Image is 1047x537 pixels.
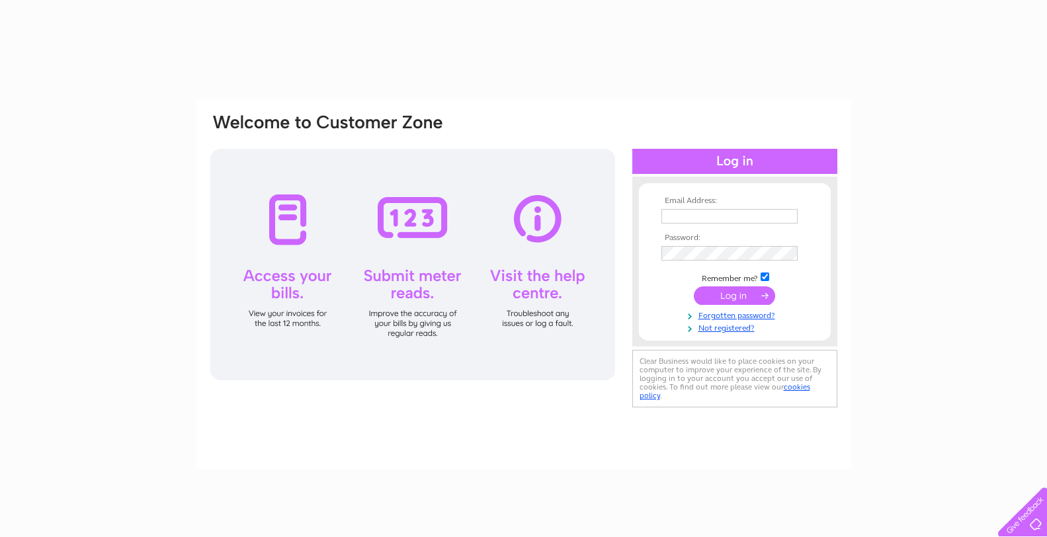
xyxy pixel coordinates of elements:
th: Password: [658,233,812,243]
th: Email Address: [658,196,812,206]
a: cookies policy [640,382,810,400]
a: Forgotten password? [661,308,812,321]
input: Submit [694,286,775,305]
div: Clear Business would like to place cookies on your computer to improve your experience of the sit... [632,350,837,407]
a: Not registered? [661,321,812,333]
td: Remember me? [658,270,812,284]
